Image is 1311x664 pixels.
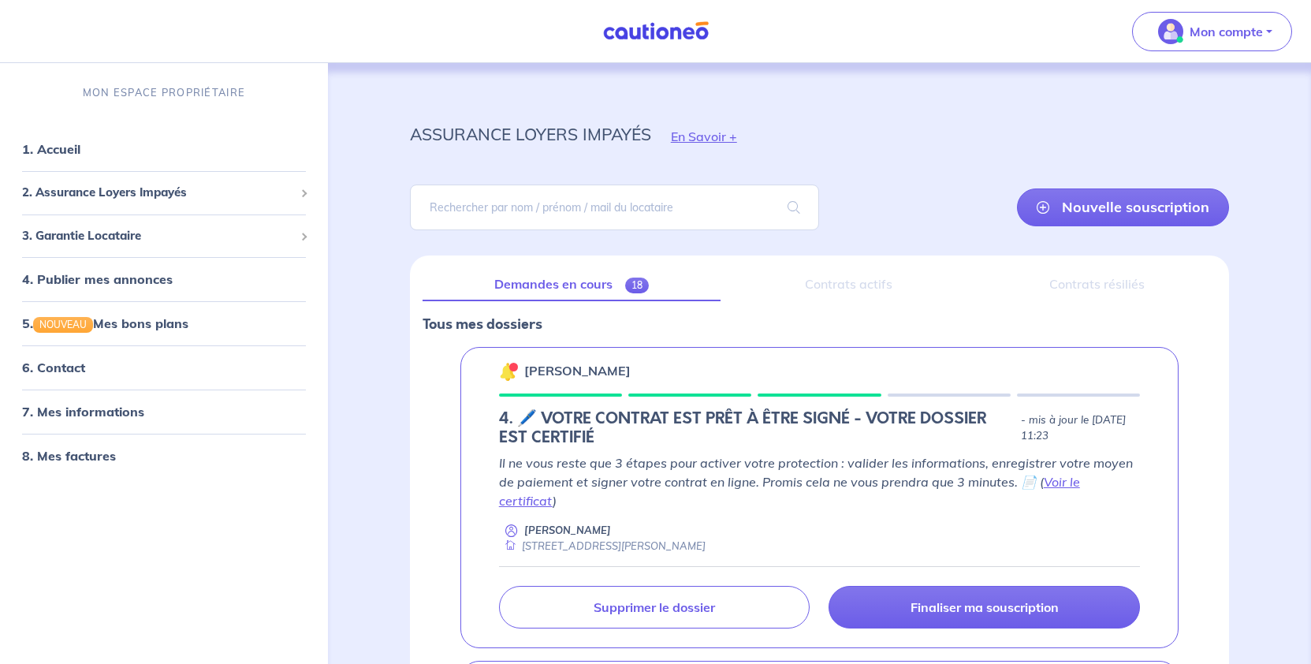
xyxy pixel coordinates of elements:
[6,441,322,472] div: 8. Mes factures
[1158,19,1183,44] img: illu_account_valid_menu.svg
[597,21,715,41] img: Cautioneo
[1021,412,1140,444] p: - mis à jour le [DATE] 11:23
[22,227,294,245] span: 3. Garantie Locataire
[524,361,631,380] p: [PERSON_NAME]
[22,405,144,420] a: 7. Mes informations
[625,278,649,293] span: 18
[22,360,85,376] a: 6. Contact
[6,133,322,165] div: 1. Accueil
[6,308,322,339] div: 5.NOUVEAUMes bons plans
[410,120,651,148] p: assurance loyers impayés
[769,185,819,229] span: search
[1190,22,1263,41] p: Mon compte
[6,353,322,384] div: 6. Contact
[1017,188,1229,226] a: Nouvelle souscription
[410,185,820,230] input: Rechercher par nom / prénom / mail du locataire
[499,409,1015,447] h5: 4. 🖊️ VOTRE CONTRAT EST PRÊT À ÊTRE SIGNÉ - VOTRE DOSSIER EST CERTIFIÉ
[423,314,1216,334] p: Tous mes dossiers
[22,184,294,202] span: 2. Assurance Loyers Impayés
[22,449,116,464] a: 8. Mes factures
[499,539,706,554] div: [STREET_ADDRESS][PERSON_NAME]
[524,523,611,538] p: [PERSON_NAME]
[423,268,721,301] a: Demandes en cours18
[911,599,1059,615] p: Finaliser ma souscription
[499,362,518,381] img: 🔔
[499,586,810,629] a: Supprimer le dossier
[829,586,1140,629] a: Finaliser ma souscription
[22,141,80,157] a: 1. Accueil
[651,114,757,159] button: En Savoir +
[6,177,322,208] div: 2. Assurance Loyers Impayés
[6,221,322,252] div: 3. Garantie Locataire
[6,263,322,295] div: 4. Publier mes annonces
[1132,12,1292,51] button: illu_account_valid_menu.svgMon compte
[6,397,322,428] div: 7. Mes informations
[83,85,245,100] p: MON ESPACE PROPRIÉTAIRE
[594,599,715,615] p: Supprimer le dossier
[499,453,1140,510] p: Il ne vous reste que 3 étapes pour activer votre protection : valider les informations, enregistr...
[499,409,1140,447] div: state: CONTRACT-INFO-IN-PROGRESS, Context: NEW,CHOOSE-CERTIFICATE,ALONE,LESSOR-DOCUMENTS
[22,271,173,287] a: 4. Publier mes annonces
[22,315,188,331] a: 5.NOUVEAUMes bons plans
